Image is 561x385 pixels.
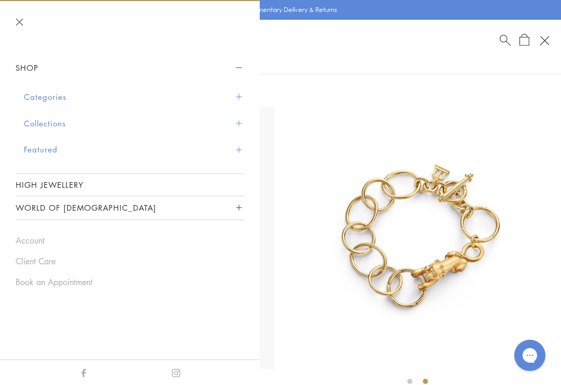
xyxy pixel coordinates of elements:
[16,196,244,220] button: World of [DEMOGRAPHIC_DATA]
[16,56,244,220] nav: Sidebar navigation
[16,255,244,267] a: Client Care
[24,136,244,163] button: Featured
[219,5,337,15] p: Enjoy Complimentary Delivery & Returns
[24,110,244,137] button: Collections
[172,366,180,378] a: Instagram
[24,84,244,110] button: Categories
[16,235,244,246] a: Account
[536,32,553,49] button: Open navigation
[16,174,244,196] a: High Jewellery
[500,34,511,47] a: Search
[519,34,529,47] a: Open Shopping Bag
[16,56,244,80] button: Shop
[16,276,244,288] a: Book an Appointment
[79,366,88,378] a: Facebook
[16,18,23,26] button: Close navigation
[509,336,551,375] iframe: Gorgias live chat messenger
[287,107,549,369] img: 18K Lion Arno Link Bracelet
